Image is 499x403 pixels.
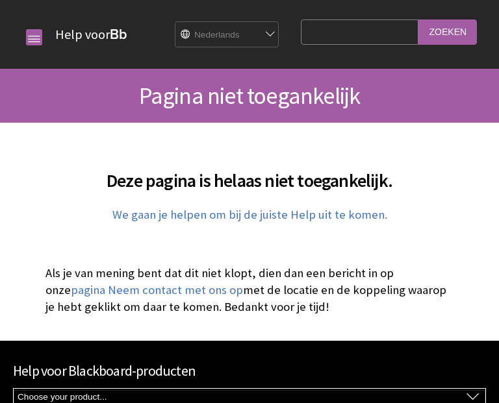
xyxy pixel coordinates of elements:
[55,26,127,42] a: Help voorBb
[13,360,486,382] h2: Help voor Blackboard-producten
[418,19,477,45] input: Zoeken
[45,151,454,194] h2: Deze pagina is helaas niet toegankelijk.
[175,22,266,48] select: Site Language Selector
[71,282,243,298] a: pagina Neem contact met ons op
[139,81,361,110] span: Pagina niet toegankelijk
[110,26,127,43] strong: Bb
[45,265,454,316] p: Als je van mening bent dat dit niet klopt, dien dan een bericht in op onze met de locatie en de k...
[112,207,387,223] a: We gaan je helpen om bij de juiste Help uit te komen.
